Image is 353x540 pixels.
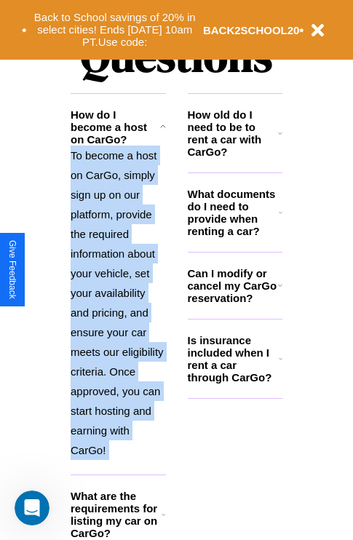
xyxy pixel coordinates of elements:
[7,240,17,299] div: Give Feedback
[188,188,279,237] h3: What documents do I need to provide when renting a car?
[188,108,279,158] h3: How old do I need to be to rent a car with CarGo?
[71,108,160,146] h3: How do I become a host on CarGo?
[71,490,162,539] h3: What are the requirements for listing my car on CarGo?
[203,24,300,36] b: BACK2SCHOOL20
[71,146,166,460] p: To become a host on CarGo, simply sign up on our platform, provide the required information about...
[188,267,278,304] h3: Can I modify or cancel my CarGo reservation?
[188,334,279,384] h3: Is insurance included when I rent a car through CarGo?
[15,491,49,525] iframe: Intercom live chat
[27,7,203,52] button: Back to School savings of 20% in select cities! Ends [DATE] 10am PT.Use code:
